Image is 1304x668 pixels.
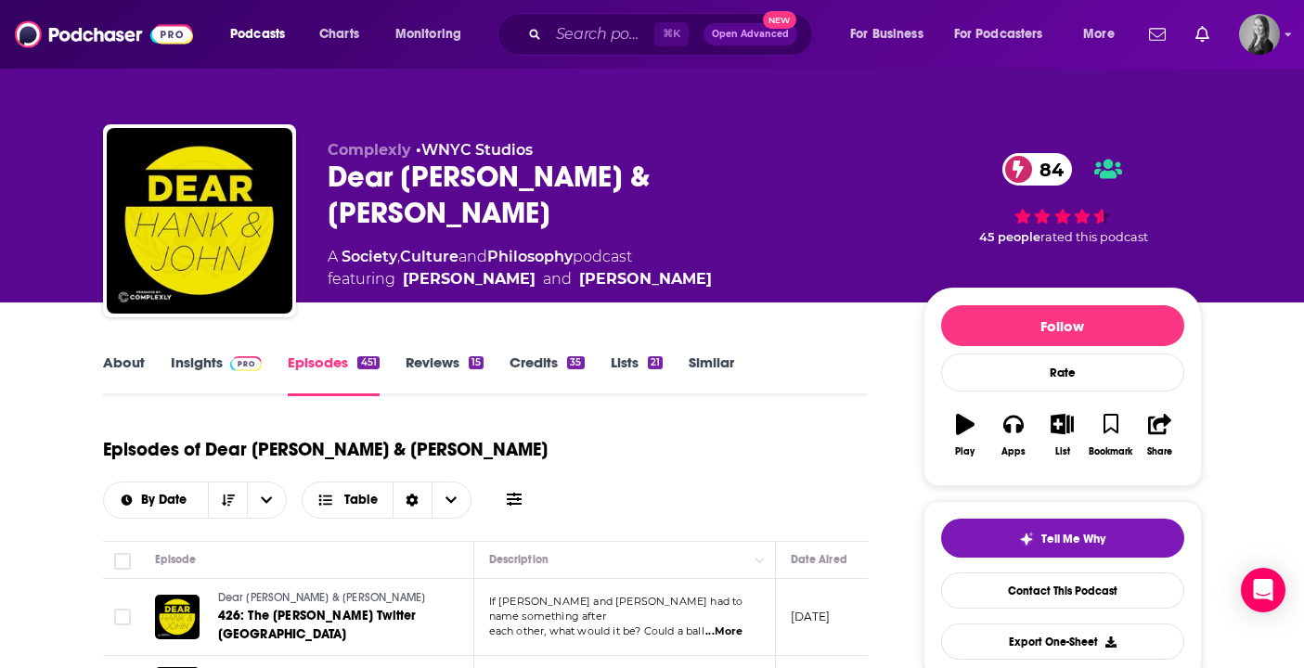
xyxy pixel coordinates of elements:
span: ⌘ K [654,22,689,46]
span: Tell Me Why [1041,532,1105,546]
p: [DATE] [791,609,831,624]
span: and [458,248,487,265]
a: Show notifications dropdown [1188,19,1217,50]
div: Apps [1001,446,1026,457]
span: More [1083,21,1115,47]
span: each other, what would it be? Could a ball [489,624,704,637]
div: A podcast [328,246,712,290]
button: List [1038,402,1086,469]
img: Podchaser Pro [230,356,263,371]
button: Play [941,402,989,469]
button: open menu [1070,19,1138,49]
button: open menu [217,19,309,49]
button: Export One-Sheet [941,623,1184,660]
span: rated this podcast [1040,230,1148,244]
span: By Date [141,494,193,507]
a: Dear [PERSON_NAME] & [PERSON_NAME] [218,590,441,607]
span: New [763,11,796,29]
a: About [103,353,145,396]
div: Episode [155,548,197,571]
a: Show notifications dropdown [1142,19,1173,50]
div: 84 45 peoplerated this podcast [923,141,1202,257]
span: and [543,268,572,290]
div: Sort Direction [393,482,432,518]
span: Table [344,494,378,507]
a: Similar [689,353,734,396]
a: Philosophy [487,248,573,265]
div: Rate [941,353,1184,392]
span: , [397,248,400,265]
div: Search podcasts, credits, & more... [515,13,831,56]
h2: Choose List sort [103,482,288,519]
span: • [416,141,533,159]
button: open menu [104,494,209,507]
span: Toggle select row [114,609,131,625]
button: Column Actions [749,549,771,572]
div: 15 [469,356,484,369]
span: 426: The [PERSON_NAME] Twitter [GEOGRAPHIC_DATA] [218,608,417,642]
button: Follow [941,305,1184,346]
div: 21 [648,356,663,369]
button: Share [1135,402,1183,469]
span: If [PERSON_NAME] and [PERSON_NAME] had to name something after [489,595,743,623]
button: open menu [382,19,485,49]
a: Society [342,248,397,265]
a: 84 [1002,153,1073,186]
button: open menu [247,482,286,518]
a: WNYC Studios [421,141,533,159]
a: 426: The [PERSON_NAME] Twitter [GEOGRAPHIC_DATA] [218,607,441,644]
span: Open Advanced [712,30,789,39]
div: Date Aired [791,548,847,571]
a: Episodes451 [288,353,379,396]
button: Sort Direction [208,482,247,518]
span: Monitoring [395,21,461,47]
a: Credits35 [510,353,584,396]
span: featuring [328,268,712,290]
button: Apps [989,402,1038,469]
button: Open AdvancedNew [704,23,797,45]
span: Logged in as katieTBG [1239,14,1280,55]
span: Podcasts [230,21,285,47]
a: John Green [403,268,536,290]
button: open menu [942,19,1070,49]
span: Complexly [328,141,411,159]
h1: Episodes of Dear [PERSON_NAME] & [PERSON_NAME] [103,438,548,461]
div: Share [1147,446,1172,457]
button: Bookmark [1087,402,1135,469]
div: List [1055,446,1070,457]
a: InsightsPodchaser Pro [171,353,263,396]
span: ...More [705,624,742,639]
button: Show profile menu [1239,14,1280,55]
div: 451 [357,356,379,369]
span: 45 people [979,230,1040,244]
button: Choose View [302,482,471,519]
div: Bookmark [1089,446,1132,457]
a: Lists21 [611,353,663,396]
div: Play [955,446,975,457]
img: User Profile [1239,14,1280,55]
img: tell me why sparkle [1019,532,1034,546]
img: Podchaser - Follow, Share and Rate Podcasts [15,17,193,52]
a: Culture [400,248,458,265]
span: 84 [1021,153,1073,186]
a: Hank Green [579,268,712,290]
div: Open Intercom Messenger [1241,568,1285,612]
span: For Podcasters [954,21,1043,47]
span: For Business [850,21,923,47]
button: open menu [837,19,947,49]
div: Description [489,548,549,571]
div: 35 [567,356,584,369]
a: Contact This Podcast [941,572,1184,609]
a: Reviews15 [406,353,484,396]
button: tell me why sparkleTell Me Why [941,519,1184,558]
span: Dear [PERSON_NAME] & [PERSON_NAME] [218,591,426,604]
input: Search podcasts, credits, & more... [549,19,654,49]
span: Charts [319,21,359,47]
a: Charts [307,19,370,49]
img: Dear Hank & John [107,128,292,314]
